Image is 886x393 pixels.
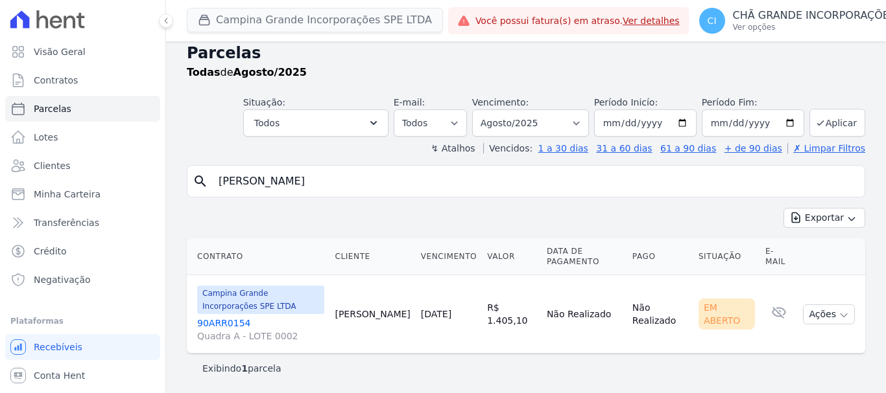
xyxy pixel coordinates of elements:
button: Ações [803,304,855,324]
label: Vencidos: [483,143,533,153]
a: Contratos [5,67,160,93]
a: 90ARR0154Quadra A - LOTE 0002 [197,317,324,342]
th: Valor [482,238,542,275]
div: Plataformas [10,313,155,329]
p: Exibindo parcela [202,362,281,375]
strong: Todas [187,66,221,78]
td: R$ 1.405,10 [482,275,542,354]
span: CI [708,16,717,25]
th: Data de Pagamento [542,238,627,275]
span: Campina Grande Incorporações SPE LTDA [197,286,324,314]
a: ✗ Limpar Filtros [787,143,865,153]
span: Conta Hent [34,369,85,382]
span: Negativação [34,273,91,286]
td: Não Realizado [627,275,693,354]
a: Recebíveis [5,334,160,360]
a: Lotes [5,124,160,150]
a: Ver detalhes [623,16,680,26]
span: Contratos [34,74,78,87]
label: Vencimento: [472,97,529,107]
td: Não Realizado [542,275,627,354]
label: ↯ Atalhos [431,143,475,153]
h2: Parcelas [187,41,865,65]
a: Clientes [5,153,160,179]
a: Minha Carteira [5,181,160,207]
input: Buscar por nome do lote ou do cliente [211,168,859,194]
a: + de 90 dias [724,143,782,153]
span: Minha Carteira [34,188,101,201]
button: Campina Grande Incorporações SPE LTDA [187,8,443,32]
span: Lotes [34,131,58,144]
p: de [187,65,307,80]
button: Todos [243,109,389,137]
span: Recebíveis [34,341,82,354]
span: Parcelas [34,102,71,115]
a: Parcelas [5,96,160,122]
th: Contrato [187,238,329,275]
a: 31 a 60 dias [596,143,652,153]
button: Exportar [784,208,865,228]
span: Visão Geral [34,45,86,58]
span: Todos [254,115,280,131]
label: Período Inicío: [594,97,658,107]
a: Visão Geral [5,39,160,65]
i: search [193,174,208,189]
a: Crédito [5,238,160,264]
span: Quadra A - LOTE 0002 [197,330,324,342]
span: Transferências [34,216,99,229]
button: Aplicar [809,109,865,137]
label: Situação: [243,97,285,107]
td: [PERSON_NAME] [329,275,415,354]
a: 61 a 90 dias [660,143,716,153]
th: E-mail [760,238,798,275]
th: Situação [693,238,760,275]
label: E-mail: [394,97,425,107]
span: Você possui fatura(s) em atraso. [475,14,680,28]
div: Em Aberto [699,298,755,330]
a: Negativação [5,267,160,293]
a: Transferências [5,210,160,236]
a: Conta Hent [5,363,160,388]
th: Pago [627,238,693,275]
th: Cliente [329,238,415,275]
b: 1 [241,363,248,374]
label: Período Fim: [702,96,804,109]
span: Clientes [34,159,70,172]
strong: Agosto/2025 [233,66,307,78]
th: Vencimento [416,238,482,275]
span: Crédito [34,245,67,258]
a: [DATE] [421,309,451,319]
a: 1 a 30 dias [538,143,588,153]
